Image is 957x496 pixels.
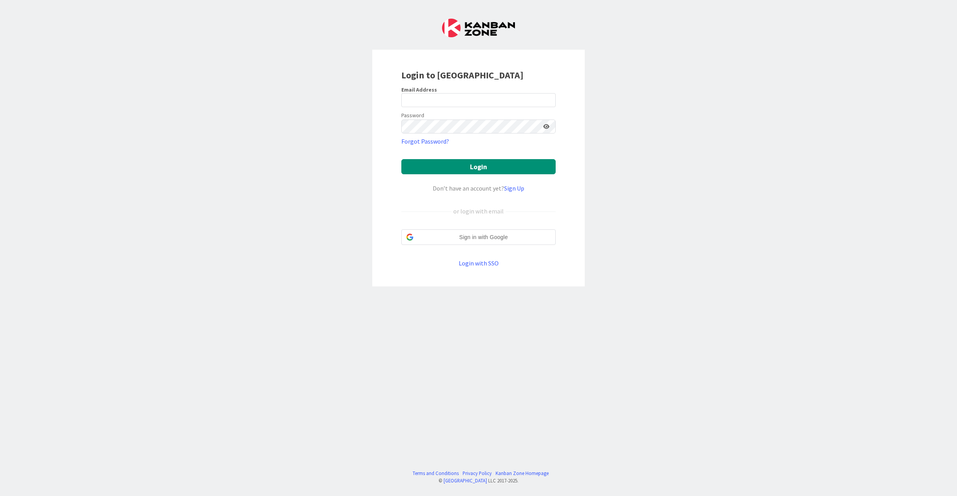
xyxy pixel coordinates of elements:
img: Kanban Zone [442,19,515,37]
div: or login with email [451,206,506,216]
div: Sign in with Google [401,229,556,245]
a: Privacy Policy [463,470,492,477]
label: Email Address [401,86,437,93]
div: © LLC 2017- 2025 . [409,477,549,484]
div: Don’t have an account yet? [401,184,556,193]
a: Terms and Conditions [413,470,459,477]
a: [GEOGRAPHIC_DATA] [444,477,487,484]
label: Password [401,111,424,120]
b: Login to [GEOGRAPHIC_DATA] [401,69,523,81]
a: Forgot Password? [401,137,449,146]
span: Sign in with Google [416,233,551,241]
a: Kanban Zone Homepage [496,470,549,477]
a: Sign Up [504,184,524,192]
a: Login with SSO [459,259,499,267]
button: Login [401,159,556,174]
